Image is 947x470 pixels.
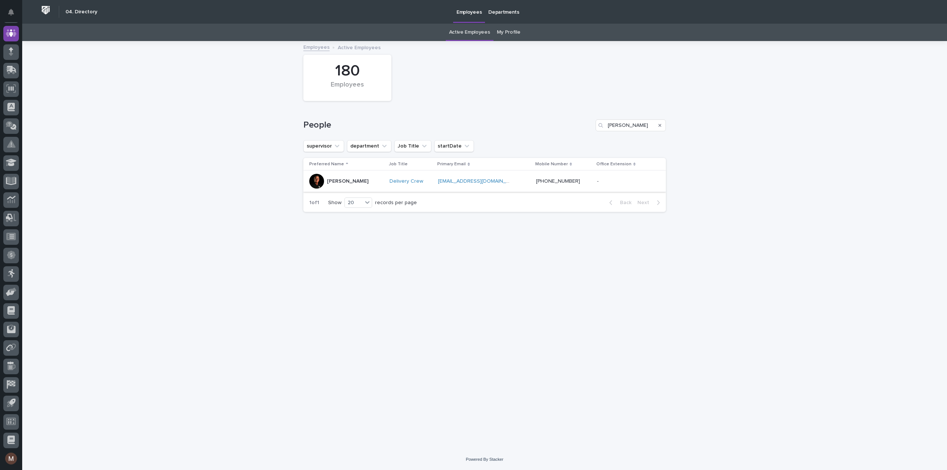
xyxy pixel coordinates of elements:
div: Employees [316,81,379,97]
p: 1 of 1 [303,194,325,212]
p: Show [328,200,341,206]
tr: [PERSON_NAME]Delivery Crew [EMAIL_ADDRESS][DOMAIN_NAME] [PHONE_NUMBER]-- [303,171,666,192]
a: [EMAIL_ADDRESS][DOMAIN_NAME] [438,179,522,184]
a: Delivery Crew [390,178,423,185]
button: Next [634,199,666,206]
p: Preferred Name [309,160,344,168]
div: 20 [345,199,363,207]
p: Primary Email [437,160,466,168]
img: Workspace Logo [39,3,53,17]
button: supervisor [303,140,344,152]
p: records per page [375,200,417,206]
button: Back [603,199,634,206]
div: Notifications [9,9,19,21]
a: My Profile [497,24,520,41]
button: startDate [434,140,474,152]
button: users-avatar [3,451,19,466]
input: Search [596,119,666,131]
p: Job Title [389,160,408,168]
p: - [597,177,600,185]
a: Active Employees [449,24,490,41]
p: [PERSON_NAME] [327,178,368,185]
p: Office Extension [596,160,631,168]
button: Notifications [3,4,19,20]
p: Active Employees [338,43,381,51]
span: Next [637,200,654,205]
p: Mobile Number [535,160,568,168]
h2: 04. Directory [65,9,97,15]
a: Employees [303,43,330,51]
h1: People [303,120,593,131]
button: department [347,140,391,152]
div: 180 [316,62,379,80]
a: Powered By Stacker [466,457,503,461]
a: [PHONE_NUMBER] [536,179,580,184]
button: Job Title [394,140,431,152]
span: Back [616,200,631,205]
